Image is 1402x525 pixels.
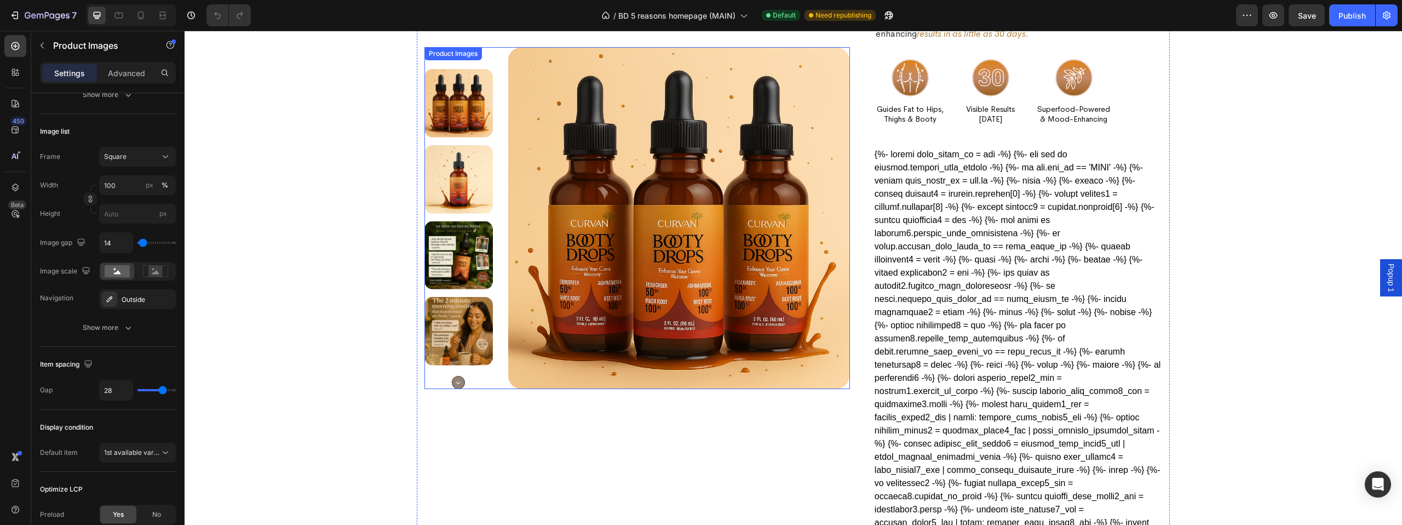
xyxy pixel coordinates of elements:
[162,180,168,190] div: %
[780,73,832,93] p: Visible Results [DATE]
[100,233,133,253] input: Auto
[40,385,53,395] div: Gap
[40,357,95,372] div: Item spacing
[99,204,176,224] input: px
[83,322,134,333] div: Show more
[40,423,93,432] div: Display condition
[108,67,145,79] p: Advanced
[158,179,171,192] button: px
[40,484,83,494] div: Optimize LCP
[40,318,176,338] button: Show more
[40,127,70,136] div: Image list
[100,380,133,400] input: Auto
[1298,11,1316,20] span: Save
[40,180,58,190] label: Width
[773,10,796,20] span: Default
[613,10,616,21] span: /
[40,85,176,105] button: Show more
[185,31,1402,525] iframe: Design area
[159,209,167,218] span: px
[4,4,82,26] button: 7
[1365,471,1391,498] div: Open Intercom Messenger
[53,39,146,52] p: Product Images
[1329,4,1375,26] button: Publish
[104,152,127,162] span: Square
[40,152,60,162] label: Frame
[267,345,280,358] button: Carousel Next Arrow
[99,175,176,195] input: px%
[83,89,134,100] div: Show more
[618,10,736,21] span: BD 5 reasons homepage (MAIN)
[707,28,744,66] img: gempages_558533732923868264-6817d300-1078-4385-baa3-3ed5a6760de7.svg
[1338,10,1366,21] div: Publish
[143,179,156,192] button: %
[122,295,173,305] div: Outside
[40,264,93,279] div: Image scale
[1201,233,1212,261] span: Popup 1
[691,73,760,93] p: Guides Fat to Hips, Thighs & Booty
[40,293,73,303] div: Navigation
[40,510,64,520] div: Preload
[871,28,908,66] img: gempages_558533732923868264-68640fb4-4a15-487d-b2e3-4f6237a71b99.svg
[852,73,927,93] p: Superfood-Powered & Mood-Enhancing
[99,147,176,167] button: Square
[40,236,88,250] div: Image gap
[206,4,251,26] div: Undo/Redo
[10,117,26,125] div: 450
[152,510,161,520] span: No
[242,18,295,28] div: Product Images
[8,201,26,209] div: Beta
[113,510,124,520] span: Yes
[104,448,165,456] span: 1st available variant
[815,10,871,20] span: Need republishing
[40,209,60,219] label: Height
[40,448,78,458] div: Default item
[788,28,825,66] img: gempages_558533732923868264-f52f3f56-e41c-4545-b88f-4f2639f5c54c.svg
[146,180,153,190] div: px
[54,67,85,79] p: Settings
[1289,4,1325,26] button: Save
[99,443,176,463] button: 1st available variant
[72,9,77,22] p: 7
